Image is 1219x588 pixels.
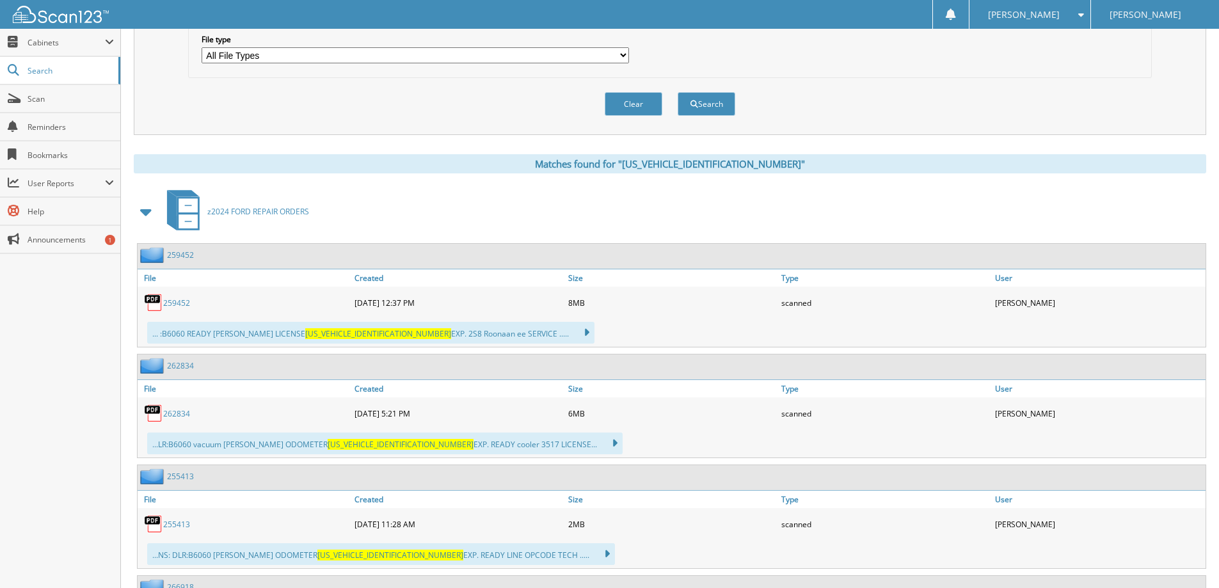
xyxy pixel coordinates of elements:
span: Help [28,206,114,217]
div: [DATE] 11:28 AM [351,511,565,537]
span: [US_VEHICLE_IDENTIFICATION_NUMBER] [317,550,463,560]
a: Created [351,380,565,397]
a: Type [778,491,992,508]
a: User [992,380,1206,397]
a: Type [778,380,992,397]
div: scanned [778,401,992,426]
div: 2MB [565,511,779,537]
div: [PERSON_NAME] [992,401,1206,426]
a: 262834 [167,360,194,371]
button: Clear [605,92,662,116]
span: [PERSON_NAME] [1110,11,1181,19]
img: PDF.png [144,404,163,423]
span: User Reports [28,178,105,189]
span: [US_VEHICLE_IDENTIFICATION_NUMBER] [305,328,451,339]
img: PDF.png [144,293,163,312]
div: 6MB [565,401,779,426]
a: 259452 [167,250,194,260]
div: Matches found for "[US_VEHICLE_IDENTIFICATION_NUMBER]" [134,154,1206,173]
a: Type [778,269,992,287]
img: PDF.png [144,514,163,534]
span: Scan [28,93,114,104]
div: [PERSON_NAME] [992,290,1206,315]
a: Size [565,269,779,287]
img: folder2.png [140,358,167,374]
div: [DATE] 5:21 PM [351,401,565,426]
div: [DATE] 12:37 PM [351,290,565,315]
div: ...LR:B6060 vacuum [PERSON_NAME] ODOMETER EXP. READY cooler 3517 LICENSE... [147,433,623,454]
a: 255413 [167,471,194,482]
div: [PERSON_NAME] [992,511,1206,537]
a: User [992,491,1206,508]
span: Reminders [28,122,114,132]
button: Search [678,92,735,116]
span: Cabinets [28,37,105,48]
img: scan123-logo-white.svg [13,6,109,23]
div: scanned [778,511,992,537]
span: Search [28,65,112,76]
img: folder2.png [140,247,167,263]
a: File [138,491,351,508]
iframe: Chat Widget [1155,527,1219,588]
a: Created [351,269,565,287]
img: folder2.png [140,468,167,484]
span: z2024 FORD REPAIR ORDERS [207,206,309,217]
a: File [138,269,351,287]
a: User [992,269,1206,287]
label: File type [202,34,629,45]
div: 8MB [565,290,779,315]
a: 262834 [163,408,190,419]
a: z2024 FORD REPAIR ORDERS [159,186,309,237]
div: scanned [778,290,992,315]
a: File [138,380,351,397]
div: ...NS: DLR:B6060 [PERSON_NAME] ODOMETER EXP. READY LINE OPCODE TECH ..... [147,543,615,565]
a: Size [565,491,779,508]
span: [PERSON_NAME] [988,11,1060,19]
span: Bookmarks [28,150,114,161]
div: 1 [105,235,115,245]
a: Size [565,380,779,397]
span: Announcements [28,234,114,245]
div: ... :B6060 READY [PERSON_NAME] LICENSE EXP. 2S8 Roonaan ee SERVICE ..... [147,322,594,344]
span: [US_VEHICLE_IDENTIFICATION_NUMBER] [328,439,474,450]
a: 259452 [163,298,190,308]
a: Created [351,491,565,508]
a: 255413 [163,519,190,530]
